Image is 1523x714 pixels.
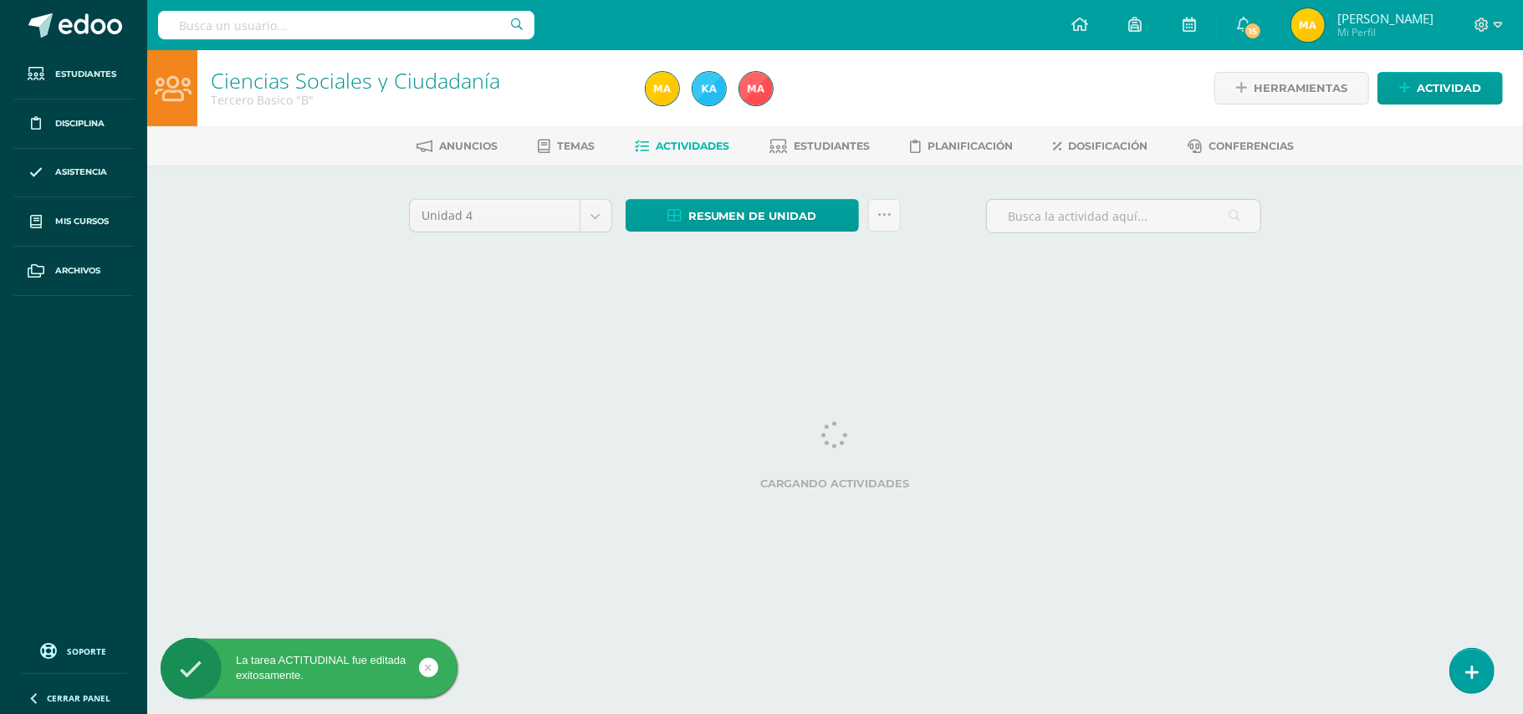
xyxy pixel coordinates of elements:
span: Herramientas [1254,73,1347,104]
input: Busca la actividad aquí... [987,200,1260,232]
a: Resumen de unidad [626,199,859,232]
a: Soporte [20,639,127,661]
img: 258196113818b181416f1cb94741daed.png [693,72,726,105]
a: Dosificación [1053,133,1147,160]
a: Unidad 4 [410,200,611,232]
img: 0183f867e09162c76e2065f19ee79ccf.png [739,72,773,105]
a: Ciencias Sociales y Ciudadanía [211,66,500,94]
span: Unidad 4 [422,200,567,232]
a: Temas [538,133,595,160]
span: Temas [557,140,595,152]
span: Actividad [1417,73,1481,104]
span: [PERSON_NAME] [1337,10,1434,27]
h1: Ciencias Sociales y Ciudadanía [211,69,626,92]
span: Estudiantes [55,68,116,81]
a: Archivos [13,247,134,296]
label: Cargando actividades [409,477,1262,490]
span: Cerrar panel [47,692,110,704]
a: Planificación [910,133,1013,160]
span: Archivos [55,264,100,278]
a: Actividades [635,133,729,160]
span: Resumen de unidad [688,201,817,232]
span: Actividades [656,140,729,152]
span: Mis cursos [55,215,109,228]
span: Conferencias [1209,140,1294,152]
span: Disciplina [55,117,105,130]
span: Soporte [68,645,107,657]
span: Planificación [928,140,1013,152]
a: Conferencias [1188,133,1294,160]
span: Dosificación [1068,140,1147,152]
div: La tarea ACTITUDINAL fue editada exitosamente. [161,653,457,683]
input: Busca un usuario... [158,11,534,39]
a: Estudiantes [13,50,134,99]
a: Mis cursos [13,197,134,247]
span: 15 [1244,22,1262,40]
a: Disciplina [13,99,134,149]
div: Tercero Basico 'B' [211,92,626,108]
a: Actividad [1377,72,1503,105]
a: Herramientas [1214,72,1369,105]
a: Asistencia [13,149,134,198]
span: Mi Perfil [1337,25,1434,39]
a: Estudiantes [769,133,870,160]
a: Anuncios [417,133,498,160]
img: 215b9c9539769b3c2cc1c8ca402366c2.png [1291,8,1325,42]
span: Estudiantes [794,140,870,152]
span: Asistencia [55,166,107,179]
img: 215b9c9539769b3c2cc1c8ca402366c2.png [646,72,679,105]
span: Anuncios [439,140,498,152]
